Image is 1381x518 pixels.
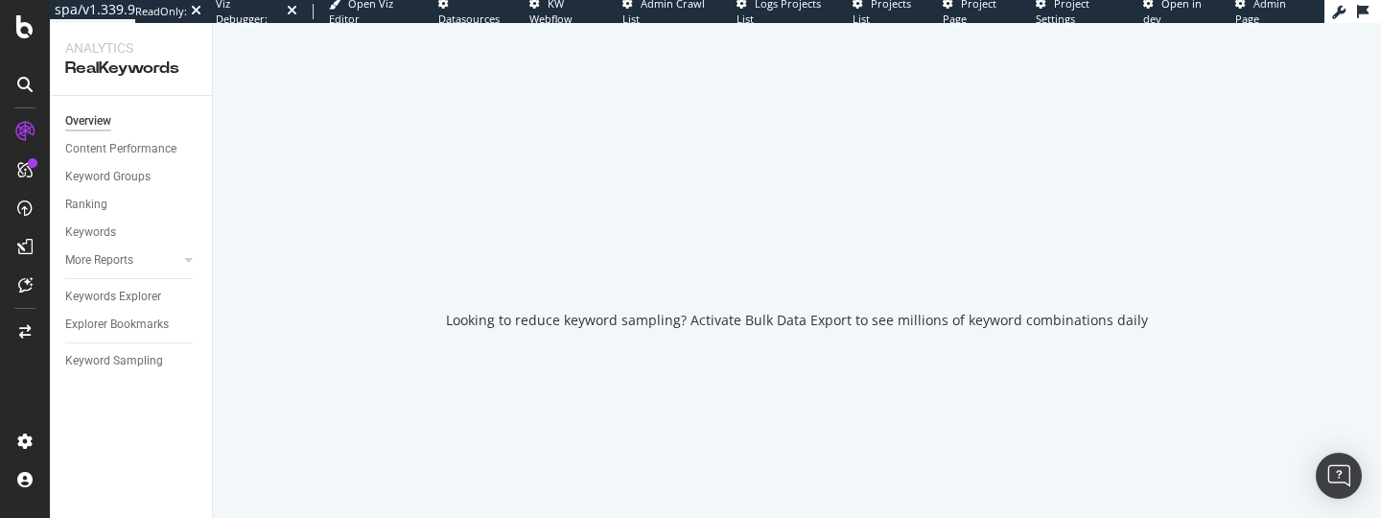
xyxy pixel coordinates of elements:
[65,315,169,335] div: Explorer Bookmarks
[65,167,151,187] div: Keyword Groups
[65,351,199,371] a: Keyword Sampling
[65,287,161,307] div: Keywords Explorer
[65,139,199,159] a: Content Performance
[446,311,1148,330] div: Looking to reduce keyword sampling? Activate Bulk Data Export to see millions of keyword combinat...
[65,38,197,58] div: Analytics
[65,195,199,215] a: Ranking
[65,139,176,159] div: Content Performance
[65,223,199,243] a: Keywords
[65,58,197,80] div: RealKeywords
[65,351,163,371] div: Keyword Sampling
[728,211,866,280] div: animation
[65,111,111,131] div: Overview
[65,223,116,243] div: Keywords
[65,315,199,335] a: Explorer Bookmarks
[65,167,199,187] a: Keyword Groups
[65,250,133,271] div: More Reports
[1316,453,1362,499] div: Open Intercom Messenger
[65,195,107,215] div: Ranking
[65,250,179,271] a: More Reports
[65,287,199,307] a: Keywords Explorer
[135,4,187,19] div: ReadOnly:
[65,111,199,131] a: Overview
[438,12,500,26] span: Datasources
